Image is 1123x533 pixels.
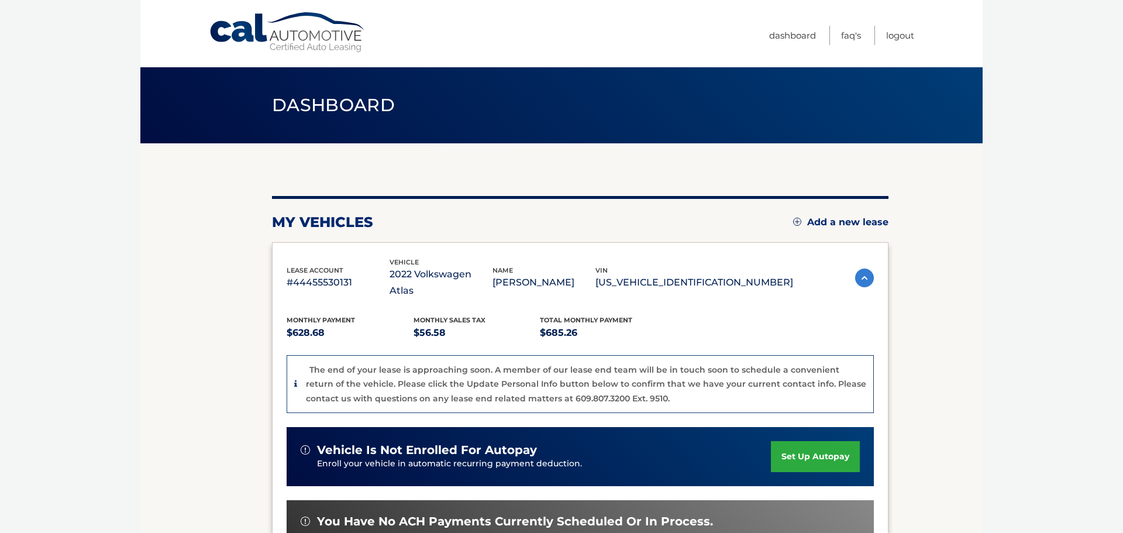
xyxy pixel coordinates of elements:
[317,458,771,470] p: Enroll your vehicle in automatic recurring payment deduction.
[317,443,537,458] span: vehicle is not enrolled for autopay
[272,214,373,231] h2: my vehicles
[414,325,540,341] p: $56.58
[301,445,310,455] img: alert-white.svg
[492,266,513,274] span: name
[595,274,793,291] p: [US_VEHICLE_IDENTIFICATION_NUMBER]
[390,266,492,299] p: 2022 Volkswagen Atlas
[301,517,310,526] img: alert-white.svg
[209,12,367,53] a: Cal Automotive
[414,316,485,324] span: Monthly sales Tax
[841,26,861,45] a: FAQ's
[769,26,816,45] a: Dashboard
[287,325,414,341] p: $628.68
[855,269,874,287] img: accordion-active.svg
[540,316,632,324] span: Total Monthly Payment
[886,26,914,45] a: Logout
[793,218,801,226] img: add.svg
[306,364,866,404] p: The end of your lease is approaching soon. A member of our lease end team will be in touch soon t...
[287,266,343,274] span: lease account
[390,258,419,266] span: vehicle
[317,514,713,529] span: You have no ACH payments currently scheduled or in process.
[287,274,390,291] p: #44455530131
[492,274,595,291] p: [PERSON_NAME]
[595,266,608,274] span: vin
[771,441,860,472] a: set up autopay
[540,325,667,341] p: $685.26
[272,94,395,116] span: Dashboard
[793,216,888,228] a: Add a new lease
[287,316,355,324] span: Monthly Payment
